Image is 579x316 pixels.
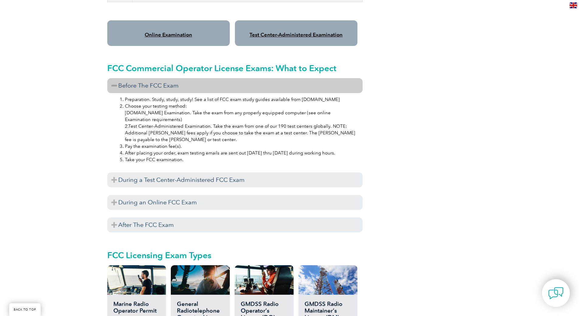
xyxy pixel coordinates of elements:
a: BACK TO TOP [9,303,41,316]
h2: FCC Licensing Exam Types [107,250,363,260]
li: Pay the examination fee(s). [125,143,357,150]
a: Online Examination [145,32,192,38]
h2: FCC Commercial Operator License Exams: What to Expect [107,63,363,73]
li: After placing your order, exam testing emails are sent out [DATE] thru [DATE] during working hours. [125,150,357,156]
img: en [570,2,577,8]
h3: Before The FCC Exam [107,78,363,93]
li: Preparation. Study, study, study! See a list of FCC exam study guides available from [DOMAIN_NAME] [125,96,357,103]
li: Choose your testing method: [DOMAIN_NAME] Examination. Take the exam from any properly equipped c... [125,103,357,143]
h3: After The FCC Exam [107,217,363,232]
li: Take your FCC examination. [125,156,357,163]
img: contact-chat.png [548,286,563,301]
a: Test Center-Administered Examination [250,32,343,38]
h3: During an Online FCC Exam [107,195,363,210]
h3: During a Test Center-Administered FCC Exam [107,172,363,187]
